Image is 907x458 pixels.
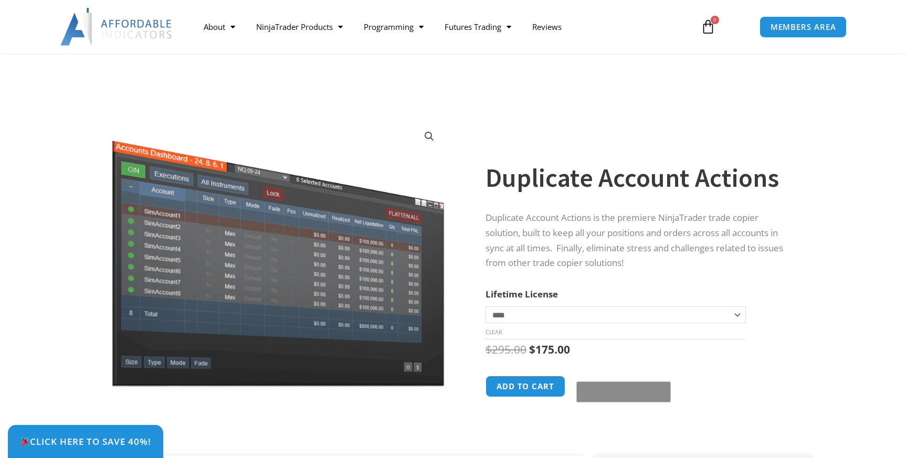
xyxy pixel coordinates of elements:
[20,437,151,446] span: Click Here to save 40%!
[576,381,671,402] button: Buy with GPay
[246,15,353,39] a: NinjaTrader Products
[486,288,558,300] label: Lifetime License
[771,23,836,31] span: MEMBERS AREA
[711,16,719,24] span: 0
[522,15,572,39] a: Reviews
[193,15,246,39] a: About
[486,342,492,357] span: $
[486,159,792,196] h1: Duplicate Account Actions
[685,12,731,42] a: 0
[60,8,173,46] img: LogoAI | Affordable Indicators – NinjaTrader
[434,15,522,39] a: Futures Trading
[486,210,792,271] p: Duplicate Account Actions is the premiere NinjaTrader trade copier solution, built to keep all yo...
[353,15,434,39] a: Programming
[486,376,565,397] button: Add to cart
[420,127,439,146] a: View full-screen image gallery
[486,328,502,336] a: Clear options
[8,425,163,458] a: 🎉Click Here to save 40%!
[193,15,689,39] nav: Menu
[20,437,29,446] img: 🎉
[109,119,447,387] img: Screenshot 2024-08-26 15414455555
[486,342,526,357] bdi: 295.00
[760,16,847,38] a: MEMBERS AREA
[529,342,570,357] bdi: 175.00
[529,342,535,357] span: $
[574,374,669,375] iframe: Secure payment input frame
